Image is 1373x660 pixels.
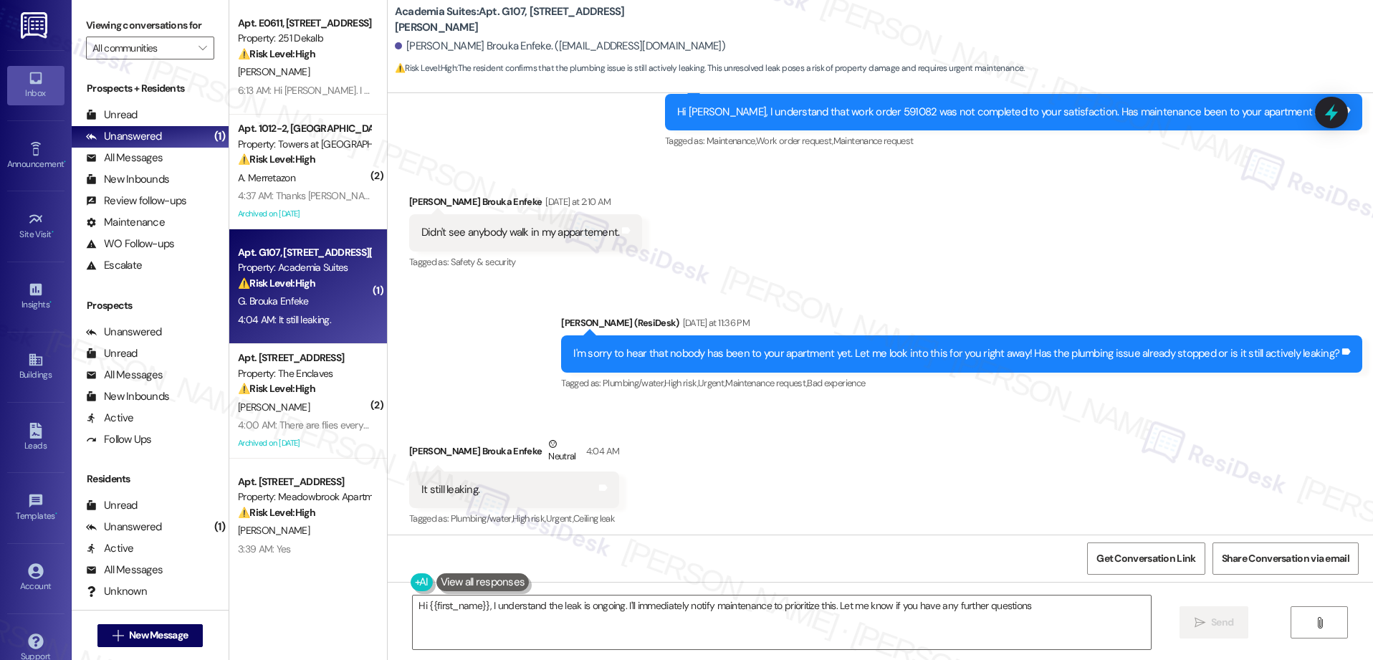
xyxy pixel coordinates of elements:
[238,137,370,152] div: Property: Towers at [GEOGRAPHIC_DATA]
[409,252,643,272] div: Tagged as:
[238,121,370,136] div: Apt. 1012-2, [GEOGRAPHIC_DATA]
[698,377,725,389] span: Urgent ,
[561,315,1362,335] div: [PERSON_NAME] (ResiDesk)
[395,39,725,54] div: [PERSON_NAME] Brouka Enfeke. ([EMAIL_ADDRESS][DOMAIN_NAME])
[421,482,479,497] div: It still leaking.
[409,436,619,472] div: [PERSON_NAME] Brouka Enfeke
[238,295,308,307] span: G. Brouka Enfeke
[198,42,206,54] i: 
[86,172,169,187] div: New Inbounds
[546,512,573,525] span: Urgent ,
[512,512,546,525] span: High risk ,
[1211,615,1233,630] span: Send
[238,524,310,537] span: [PERSON_NAME]
[86,498,138,513] div: Unread
[7,207,64,246] a: Site Visit •
[603,377,664,389] span: Plumbing/water ,
[21,12,50,39] img: ResiDesk Logo
[86,236,174,252] div: WO Follow-ups
[421,225,620,240] div: Didn't see anybody walk in my appartement.
[236,434,372,452] div: Archived on [DATE]
[86,150,163,166] div: All Messages
[238,350,370,365] div: Apt. [STREET_ADDRESS]
[7,348,64,386] a: Buildings
[7,489,64,527] a: Templates •
[86,541,134,556] div: Active
[86,389,169,404] div: New Inbounds
[238,489,370,504] div: Property: Meadowbrook Apartments
[86,129,162,144] div: Unanswered
[113,630,123,641] i: 
[238,245,370,260] div: Apt. G107, [STREET_ADDRESS][PERSON_NAME]
[7,277,64,316] a: Insights •
[1195,617,1205,628] i: 
[561,373,1362,393] div: Tagged as:
[665,130,1362,151] div: Tagged as:
[395,62,456,74] strong: ⚠️ Risk Level: High
[64,157,66,167] span: •
[409,508,619,529] div: Tagged as:
[725,377,807,389] span: Maintenance request ,
[573,512,615,525] span: Ceiling leak
[664,377,698,389] span: High risk ,
[238,47,315,60] strong: ⚠️ Risk Level: High
[238,189,1209,202] div: 4:37 AM: Thanks [PERSON_NAME]. The micro-wave is great. However, the technician did not hook my s...
[238,16,370,31] div: Apt. E0611, [STREET_ADDRESS]
[238,542,291,555] div: 3:39 AM: Yes
[756,135,833,147] span: Work order request ,
[86,193,186,209] div: Review follow-ups
[72,81,229,96] div: Prospects + Residents
[677,105,1339,120] div: Hi [PERSON_NAME], I understand that work order 591082 was not completed to your satisfaction. Has...
[7,66,64,105] a: Inbox
[236,205,372,223] div: Archived on [DATE]
[86,520,162,535] div: Unanswered
[55,509,57,519] span: •
[49,297,52,307] span: •
[238,153,315,166] strong: ⚠️ Risk Level: High
[1087,542,1205,575] button: Get Conversation Link
[7,419,64,457] a: Leads
[86,584,147,599] div: Unknown
[1096,551,1195,566] span: Get Conversation Link
[211,516,229,538] div: (1)
[238,277,315,290] strong: ⚠️ Risk Level: High
[86,215,165,230] div: Maintenance
[238,84,806,97] div: 6:13 AM: Hi [PERSON_NAME]. I don't believe any work was done on the shelf underneath the bathroom...
[395,4,681,35] b: Academia Suites: Apt. G107, [STREET_ADDRESS][PERSON_NAME]
[1314,617,1325,628] i: 
[238,171,295,184] span: A. Merretazon
[86,411,134,426] div: Active
[545,436,578,467] div: Neutral
[211,125,229,148] div: (1)
[86,346,138,361] div: Unread
[72,298,229,313] div: Prospects
[238,506,315,519] strong: ⚠️ Risk Level: High
[129,628,188,643] span: New Message
[238,313,331,326] div: 4:04 AM: It still leaking.
[97,624,204,647] button: New Message
[409,194,643,214] div: [PERSON_NAME] Brouka Enfeke
[86,14,214,37] label: Viewing conversations for
[238,401,310,413] span: [PERSON_NAME]
[238,366,370,381] div: Property: The Enclaves
[573,346,1339,361] div: I'm sorry to hear that nobody has been to your apartment yet. Let me look into this for you right...
[1212,542,1359,575] button: Share Conversation via email
[238,31,370,46] div: Property: 251 Dekalb
[86,432,152,447] div: Follow Ups
[1222,551,1349,566] span: Share Conversation via email
[542,194,611,209] div: [DATE] at 2:10 AM
[238,419,390,431] div: 4:00 AM: There are flies everywhere
[238,382,315,395] strong: ⚠️ Risk Level: High
[7,559,64,598] a: Account
[833,135,914,147] span: Maintenance request
[72,472,229,487] div: Residents
[238,474,370,489] div: Apt. [STREET_ADDRESS]
[86,325,162,340] div: Unanswered
[86,258,142,273] div: Escalate
[583,444,619,459] div: 4:04 AM
[238,65,310,78] span: [PERSON_NAME]
[451,256,516,268] span: Safety & security
[679,315,750,330] div: [DATE] at 11:36 PM
[413,596,1150,649] textarea: Hi {{first_name}}, I understand the leak is ongoing. I'll immediately notify maintenance to prior...
[92,37,191,59] input: All communities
